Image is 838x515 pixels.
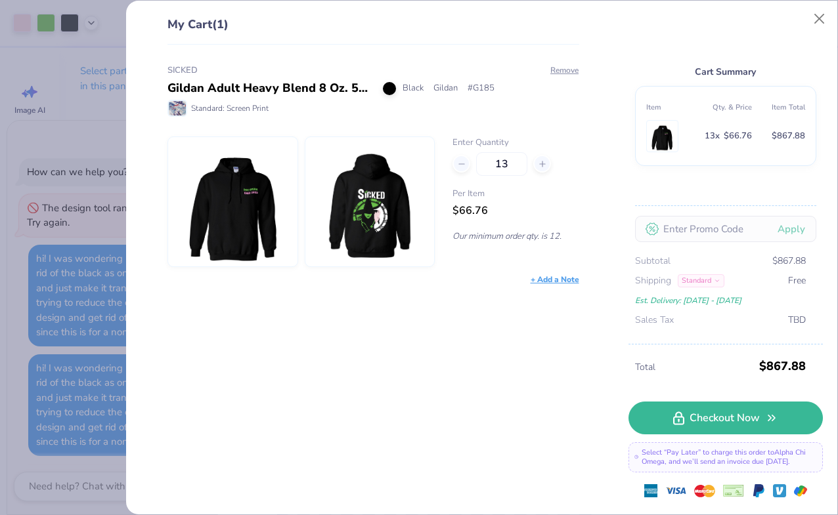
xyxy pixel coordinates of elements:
[531,274,579,285] div: + Add a Note
[628,402,823,434] a: Checkout Now
[167,79,373,97] div: Gildan Adult Heavy Blend 8 Oz. 50/50 Hooded Sweatshirt
[752,484,765,497] img: Paypal
[452,188,579,201] span: Per Item
[452,230,579,242] p: Our minimum order qty. is 12.
[650,121,675,152] img: Gildan G185
[694,480,715,501] img: master-card
[476,152,527,176] input: – –
[772,254,806,268] span: $867.88
[788,313,806,327] span: TBD
[807,7,832,31] button: Close
[191,102,269,114] span: Standard: Screen Print
[759,354,806,378] span: $867.88
[468,82,495,95] span: # G185
[752,97,805,117] th: Item Total
[635,274,671,288] span: Shipping
[169,101,186,115] img: Standard: Screen Print
[550,64,579,76] button: Remove
[179,137,286,266] img: Gildan G185
[773,484,786,497] img: Venmo
[788,274,806,288] span: Free
[646,97,699,117] th: Item
[628,442,823,472] div: Select “Pay Later” to charge this order to Alpha Chi Omega , and we’ll send an invoice due [DATE].
[635,360,755,375] span: Total
[635,313,674,327] span: Sales Tax
[665,480,686,501] img: visa
[644,484,657,497] img: express
[699,97,752,117] th: Qty. & Price
[678,274,724,287] div: Standard
[433,82,458,95] span: Gildan
[317,137,423,266] img: Gildan G185
[167,16,579,45] div: My Cart (1)
[794,484,807,497] img: GPay
[705,129,720,144] span: 13 x
[452,203,488,218] span: $66.76
[635,254,671,268] span: Subtotal
[167,64,579,77] div: SICKED
[635,216,816,242] input: Enter Promo Code
[723,484,744,497] img: cheque
[724,129,752,144] span: $66.76
[403,82,424,95] span: Black
[452,136,579,150] label: Enter Quantity
[635,293,806,308] div: Est. Delivery: [DATE] - [DATE]
[772,129,805,144] span: $867.88
[635,64,816,79] div: Cart Summary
